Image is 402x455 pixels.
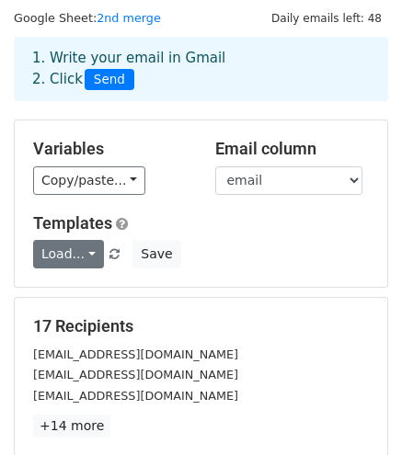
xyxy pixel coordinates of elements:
a: Daily emails left: 48 [265,11,388,25]
small: [EMAIL_ADDRESS][DOMAIN_NAME] [33,368,238,381]
span: Send [85,69,134,91]
h5: Variables [33,139,188,159]
a: +14 more [33,415,110,438]
iframe: Chat Widget [310,367,402,455]
h5: 17 Recipients [33,316,369,336]
h5: Email column [215,139,370,159]
a: Copy/paste... [33,166,145,195]
div: 1. Write your email in Gmail 2. Click [18,48,384,90]
button: Save [132,240,180,268]
a: Templates [33,213,112,233]
a: 2nd merge [97,11,161,25]
span: Daily emails left: 48 [265,8,388,28]
small: [EMAIL_ADDRESS][DOMAIN_NAME] [33,389,238,403]
a: Load... [33,240,104,268]
small: Google Sheet: [14,11,161,25]
small: [EMAIL_ADDRESS][DOMAIN_NAME] [33,347,238,361]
